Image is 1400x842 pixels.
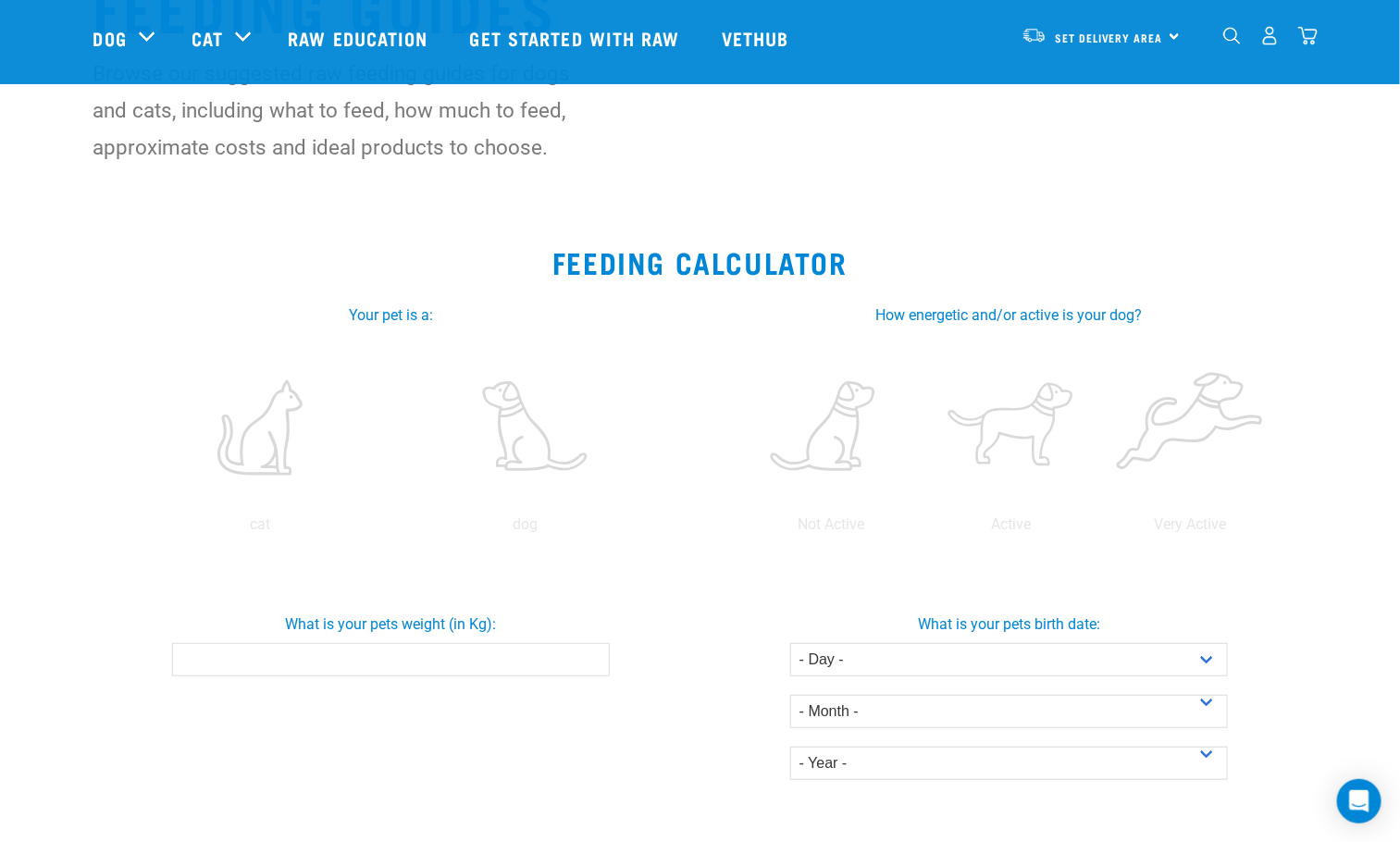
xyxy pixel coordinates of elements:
[93,55,579,166] p: Browse our suggested raw feeding guides for dogs and cats, including what to feed, how much to fe...
[746,514,918,536] p: Not Active
[79,613,704,636] label: What is your pets weight (in Kg):
[1260,26,1280,45] img: user.png
[723,304,1296,327] label: How energetic and/or active is your dog?
[697,613,1322,636] label: What is your pets birth date:
[1337,779,1381,823] div: Open Intercom Messenger
[93,24,127,52] a: Dog
[1056,34,1163,41] span: Set Delivery Area
[22,245,1378,279] h2: Feeding Calculator
[131,514,390,536] p: cat
[925,514,1097,536] p: Active
[1223,27,1241,44] img: home-icon-1@2x.png
[397,514,655,536] p: dog
[452,1,703,75] a: Get started with Raw
[269,1,451,75] a: Raw Education
[1298,26,1318,45] img: home-icon@2x.png
[1105,514,1277,536] p: Very Active
[192,24,223,52] a: Cat
[105,304,678,327] label: Your pet is a:
[703,1,812,75] a: Vethub
[1022,27,1047,43] img: van-moving.png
